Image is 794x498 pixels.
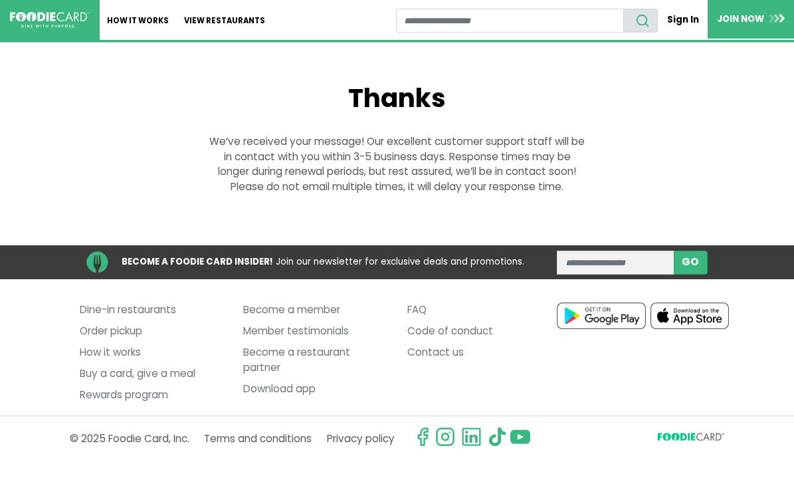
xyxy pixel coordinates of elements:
a: Become a restaurant partner [243,342,387,379]
img: tiktok.svg [487,427,507,447]
img: linkedin.svg [461,427,481,447]
a: Order pickup [80,321,223,342]
a: Become a member [243,300,387,321]
a: Member testimonials [243,321,387,342]
svg: FoodieCard [658,433,724,445]
button: subscribe [674,251,708,275]
a: Buy a card, give a meal [80,363,223,384]
a: FAQ [407,300,551,321]
p: © 2025 Foodie Card, Inc. [70,427,189,450]
img: youtube.svg [510,427,530,447]
input: enter email address [557,251,674,275]
a: Download app [243,378,387,400]
a: Terms and conditions [204,427,312,450]
img: FoodieCard; Eat, Drink, Save, Donate [10,12,90,28]
a: Code of conduct [407,321,551,342]
a: Contact us [407,342,551,364]
strong: BECOME A FOODIE CARD INSIDER! [122,255,273,268]
h1: Thanks [208,83,587,114]
button: search [623,9,658,33]
a: Rewards program [80,384,223,406]
p: We’ve received your message! Our excellent customer support staff will be in contact with you wit... [208,134,587,195]
span: Join our newsletter for exclusive deals and promotions. [276,256,524,269]
a: How it works [80,342,223,364]
a: Privacy policy [327,427,395,450]
a: Sign In [658,8,708,31]
svg: check us out on facebook [413,427,433,447]
a: Dine-in restaurants [80,300,223,321]
input: restaurant search [396,9,625,33]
